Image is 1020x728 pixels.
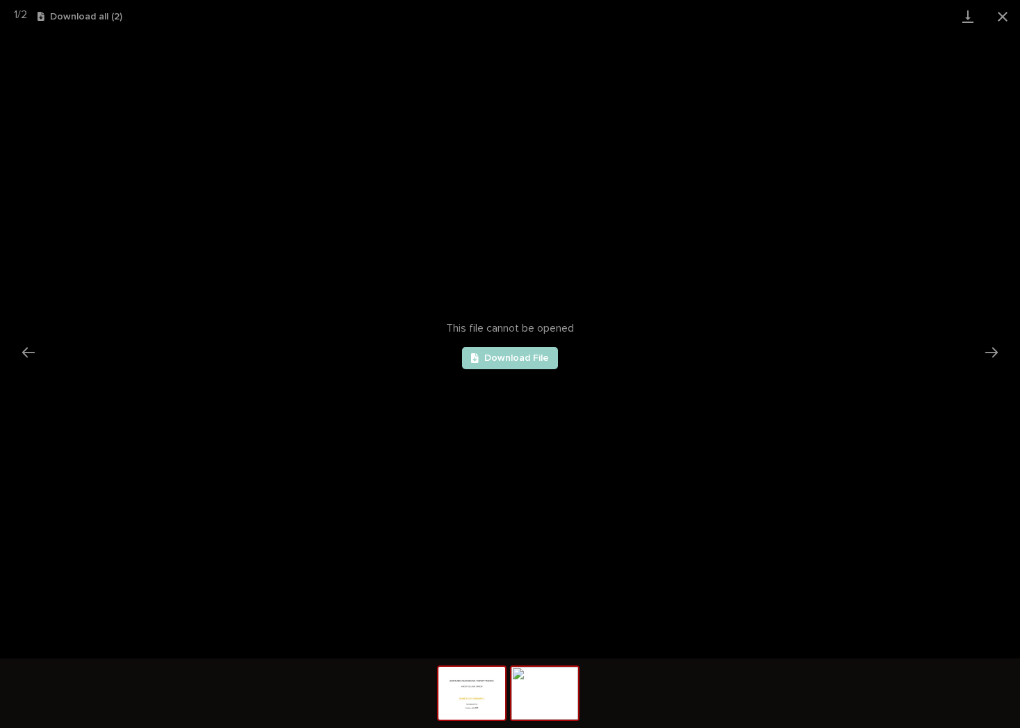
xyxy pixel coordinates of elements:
[446,322,574,335] span: This file cannot be opened
[38,12,122,22] button: Download all (2)
[14,9,17,20] span: 1
[438,667,505,720] img: https%3A%2F%2Fv5.airtableusercontent.com%2Fv3%2Fu%2F44%2F44%2F1755540000000%2Fk_V4mw-Sre7qP6dZyBf...
[484,353,549,363] span: Download File
[462,347,558,369] a: Download File
[511,667,578,720] img: https%3A%2F%2Fv5.airtableusercontent.com%2Fv3%2Fu%2F44%2F44%2F1755540000000%2F5MvG34gRWaPvQvpfVgO...
[14,339,43,366] button: Previous slide
[21,9,27,20] span: 2
[977,339,1006,366] button: Next slide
